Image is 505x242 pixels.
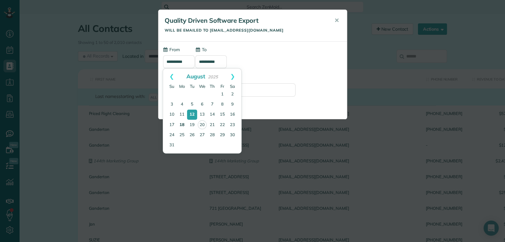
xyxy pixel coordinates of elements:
a: 25 [177,130,187,140]
a: 18 [177,120,187,130]
a: 11 [177,110,187,120]
a: 14 [207,110,217,120]
a: Prev [163,69,180,84]
a: 3 [167,100,177,110]
span: Wednesday [199,84,205,89]
a: 2 [227,89,238,100]
span: Friday [220,84,224,89]
a: 15 [217,110,227,120]
span: 2025 [208,74,218,79]
span: Saturday [230,84,235,89]
a: 28 [207,130,217,140]
a: 22 [217,120,227,130]
span: Thursday [210,84,215,89]
label: (Optional) Send a copy of this email to: [163,75,342,81]
a: Next [224,69,241,84]
span: Sunday [169,84,174,89]
a: 29 [217,130,227,140]
span: ✕ [334,17,339,24]
a: 31 [167,140,177,150]
label: To [195,46,206,53]
a: 23 [227,120,238,130]
a: 17 [167,120,177,130]
a: 1 [217,89,227,100]
a: 12 [187,110,197,120]
a: 5 [187,100,197,110]
span: August [186,73,205,80]
a: 7 [207,100,217,110]
h5: Will be emailed to [EMAIL_ADDRESS][DOMAIN_NAME] [165,28,326,32]
span: Tuesday [190,84,195,89]
a: 6 [197,100,207,110]
span: Monday [179,84,185,89]
h5: Quality Driven Software Export [165,16,326,25]
label: From [163,46,180,53]
a: 20 [198,120,207,129]
a: 4 [177,100,187,110]
a: 21 [207,120,217,130]
a: 27 [197,130,207,140]
a: 19 [187,120,197,130]
a: 8 [217,100,227,110]
a: 10 [167,110,177,120]
a: 24 [167,130,177,140]
a: 13 [197,110,207,120]
a: 16 [227,110,238,120]
a: 9 [227,100,238,110]
a: 30 [227,130,238,140]
a: 26 [187,130,197,140]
